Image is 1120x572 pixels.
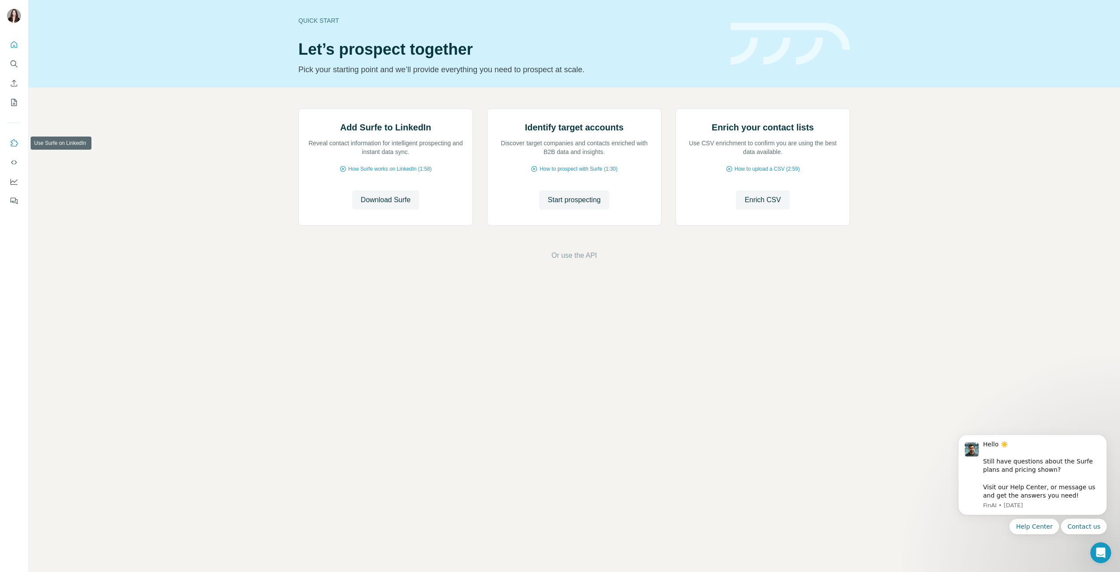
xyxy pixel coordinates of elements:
[1090,542,1111,563] iframe: Intercom live chat
[735,165,800,173] span: How to upload a CSV (2:59)
[308,139,464,156] p: Reveal contact information for intelligent prospecting and instant data sync.
[7,135,21,151] button: Use Surfe on LinkedIn
[352,190,420,210] button: Download Surfe
[298,63,720,76] p: Pick your starting point and we’ll provide everything you need to prospect at scale.
[539,190,609,210] button: Start prospecting
[7,9,21,23] img: Avatar
[7,37,21,53] button: Quick start
[7,75,21,91] button: Enrich CSV
[539,165,617,173] span: How to prospect with Surfe (1:30)
[348,165,432,173] span: How Surfe works on LinkedIn (1:58)
[525,121,624,133] h2: Identify target accounts
[496,139,652,156] p: Discover target companies and contacts enriched with B2B data and insights.
[7,95,21,110] button: My lists
[361,195,411,205] span: Download Surfe
[548,195,601,205] span: Start prospecting
[712,121,814,133] h2: Enrich your contact lists
[945,407,1120,548] iframe: Intercom notifications message
[7,193,21,209] button: Feedback
[731,23,850,65] img: banner
[745,195,781,205] span: Enrich CSV
[685,139,841,156] p: Use CSV enrichment to confirm you are using the best data available.
[7,174,21,189] button: Dashboard
[298,16,720,25] div: Quick start
[736,190,790,210] button: Enrich CSV
[340,121,431,133] h2: Add Surfe to LinkedIn
[551,250,597,261] button: Or use the API
[7,154,21,170] button: Use Surfe API
[298,41,720,58] h1: Let’s prospect together
[7,56,21,72] button: Search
